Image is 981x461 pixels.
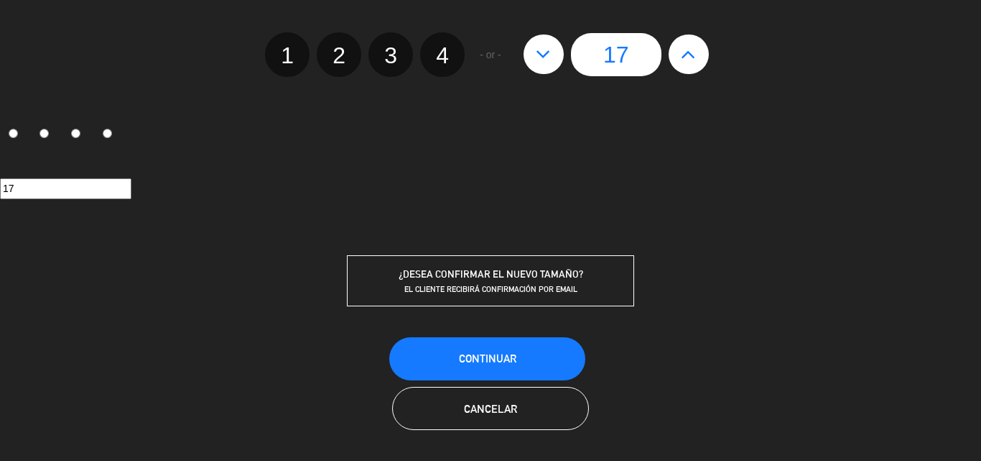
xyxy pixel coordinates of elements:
[71,129,80,138] input: 3
[103,129,112,138] input: 4
[459,352,516,365] span: Continuar
[480,47,501,63] span: - or -
[9,129,18,138] input: 1
[39,129,49,138] input: 2
[404,284,577,294] span: EL CLIENTE RECIBIRÁ CONFIRMACIÓN POR EMAIL
[63,122,95,147] label: 3
[317,32,361,77] label: 2
[265,32,310,77] label: 1
[464,403,517,415] span: Cancelar
[399,268,583,280] span: ¿DESEA CONFIRMAR EL NUEVO TAMAÑO?
[94,122,126,147] label: 4
[420,32,465,77] label: 4
[389,337,585,380] button: Continuar
[32,122,63,147] label: 2
[368,32,413,77] label: 3
[392,387,588,430] button: Cancelar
